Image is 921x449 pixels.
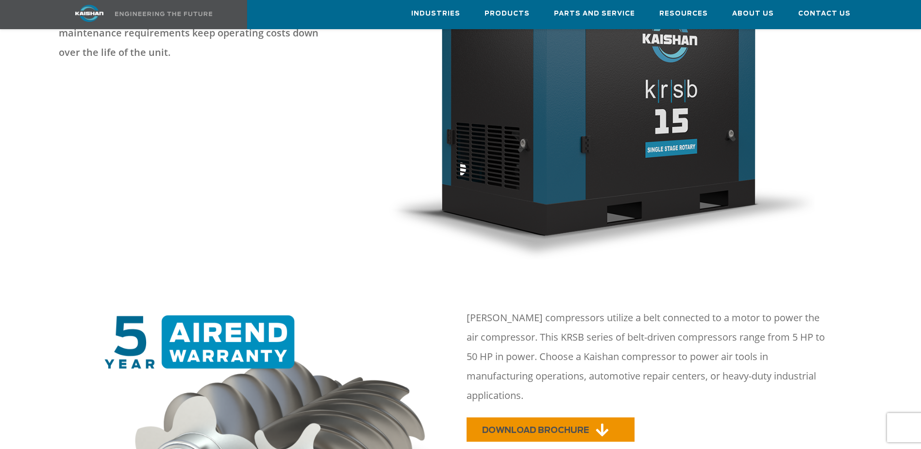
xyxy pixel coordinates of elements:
[115,12,212,16] img: Engineering the future
[482,426,589,434] span: DOWNLOAD BROCHURE
[798,8,851,19] span: Contact Us
[485,0,530,27] a: Products
[53,5,126,22] img: kaishan logo
[485,8,530,19] span: Products
[659,0,708,27] a: Resources
[411,0,460,27] a: Industries
[411,8,460,19] span: Industries
[554,8,635,19] span: Parts and Service
[798,0,851,27] a: Contact Us
[467,308,830,405] p: [PERSON_NAME] compressors utilize a belt connected to a motor to power the air compressor. This K...
[732,0,774,27] a: About Us
[467,417,635,442] a: DOWNLOAD BROCHURE
[732,8,774,19] span: About Us
[659,8,708,19] span: Resources
[554,0,635,27] a: Parts and Service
